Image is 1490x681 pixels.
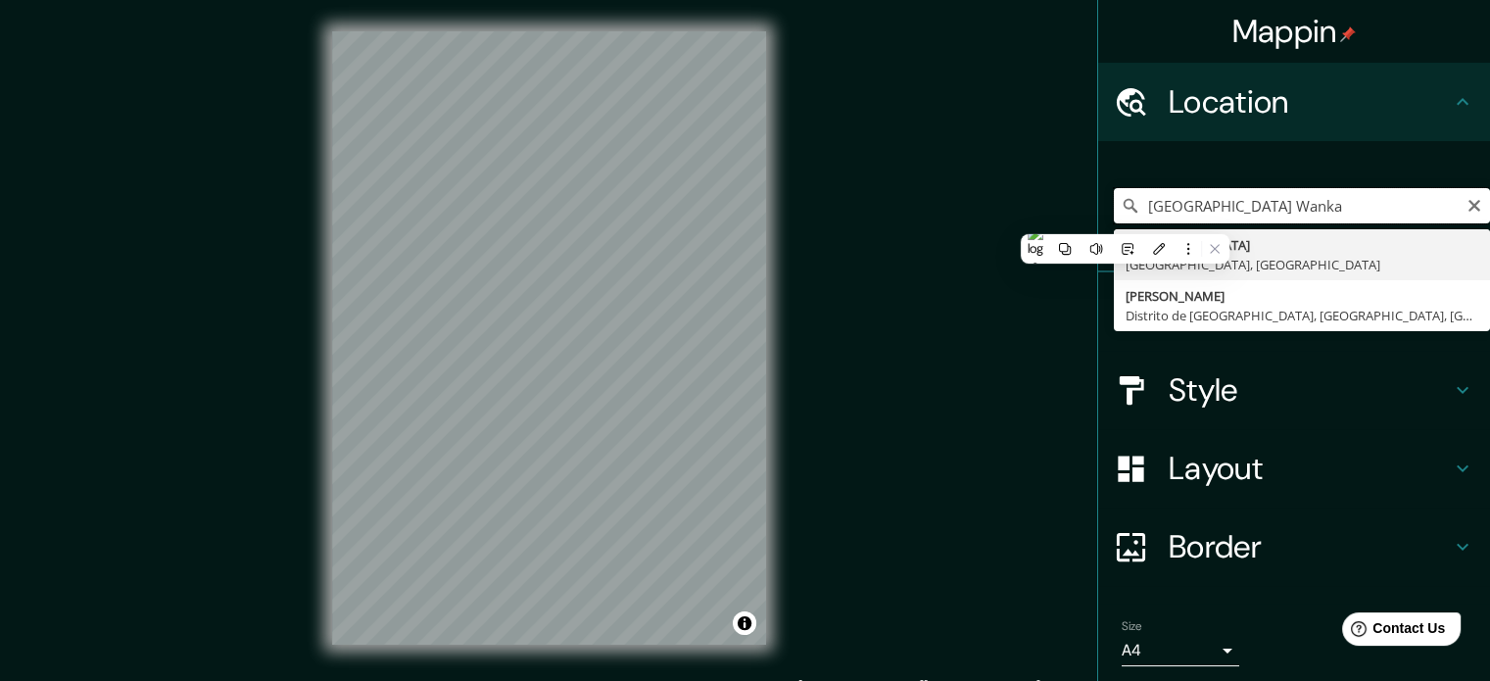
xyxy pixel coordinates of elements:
[1126,255,1478,274] div: [GEOGRAPHIC_DATA], [GEOGRAPHIC_DATA]
[1169,370,1451,410] h4: Style
[1098,351,1490,429] div: Style
[1316,605,1468,659] iframe: Help widget launcher
[1122,618,1142,635] label: Size
[1169,449,1451,488] h4: Layout
[1126,286,1478,306] div: [PERSON_NAME]
[1169,292,1451,331] h4: Pins
[1114,188,1490,223] input: Pick your city or area
[1340,26,1356,42] img: pin-icon.png
[1122,635,1239,666] div: A4
[1466,195,1482,214] button: Clear
[1098,508,1490,586] div: Border
[1126,235,1478,255] div: [GEOGRAPHIC_DATA]
[1098,429,1490,508] div: Layout
[1169,527,1451,566] h4: Border
[733,611,756,635] button: Toggle attribution
[1126,306,1478,325] div: Distrito de [GEOGRAPHIC_DATA], [GEOGRAPHIC_DATA], [GEOGRAPHIC_DATA]
[332,31,766,645] canvas: Map
[1169,82,1451,122] h4: Location
[1098,63,1490,141] div: Location
[1098,272,1490,351] div: Pins
[1232,12,1357,51] h4: Mappin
